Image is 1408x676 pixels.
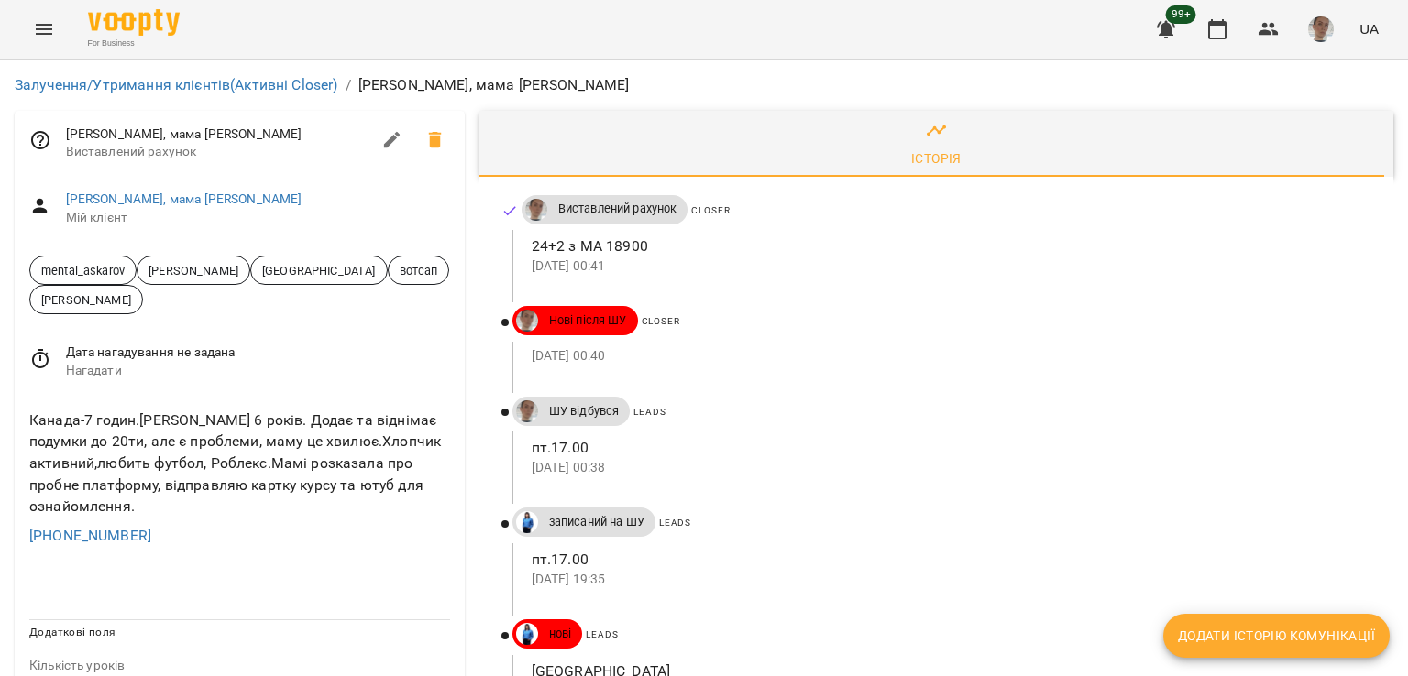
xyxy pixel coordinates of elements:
[586,629,618,639] span: Leads
[29,527,151,544] a: [PHONE_NUMBER]
[516,511,538,533] img: Дащенко Аня
[522,199,547,221] a: ДТ УКР Колоша Катерина https://us06web.zoom.us/j/84976667317
[532,459,1364,477] p: [DATE] 00:38
[88,9,180,36] img: Voopty Logo
[389,262,449,279] span: вотсап
[66,143,370,161] span: Виставлений рахунок
[532,347,1364,365] p: [DATE] 00:40
[66,343,450,362] span: Дата нагадування не задана
[516,400,538,422] img: ДТ УКР Колоша Катерина https://us06web.zoom.us/j/84976667317
[137,262,249,279] span: [PERSON_NAME]
[66,125,370,144] span: [PERSON_NAME], мама [PERSON_NAME]
[512,511,538,533] a: Дащенко Аня
[1163,614,1390,658] button: Додати історію комунікації
[29,626,115,638] span: Додаткові поля
[66,209,450,227] span: Мій клієнт
[66,362,450,380] span: Нагадати
[1178,625,1375,647] span: Додати історію комунікації
[538,312,638,329] span: Нові після ШУ
[512,623,538,645] a: Дащенко Аня
[516,310,538,332] img: ДТ УКР Колоша Катерина https://us06web.zoom.us/j/84976667317
[525,199,547,221] img: ДТ УКР Колоша Катерина https://us06web.zoom.us/j/84976667317
[1352,12,1386,46] button: UA
[659,518,691,528] span: Leads
[15,76,338,93] a: Залучення/Утримання клієнтів(Активні Closer)
[22,7,66,51] button: Menu
[642,316,680,326] span: Closer
[532,257,1364,276] p: [DATE] 00:41
[346,74,351,96] li: /
[30,291,142,309] span: [PERSON_NAME]
[358,74,630,96] p: [PERSON_NAME], мама [PERSON_NAME]
[516,623,538,645] img: Дащенко Аня
[633,407,665,417] span: Leads
[512,400,538,422] a: ДТ УКР Колоша Катерина https://us06web.zoom.us/j/84976667317
[251,262,387,279] span: [GEOGRAPHIC_DATA]
[532,437,1364,459] p: пт.17.00
[30,262,136,279] span: mental_askarov
[1359,19,1379,38] span: UA
[1308,16,1334,42] img: 4dd45a387af7859874edf35ff59cadb1.jpg
[29,657,450,675] p: field-description
[88,38,180,49] span: For Business
[911,147,962,169] div: Історія
[538,403,631,420] span: ШУ відбувся
[532,235,1364,257] p: 24+2 з МА 18900
[1166,5,1196,24] span: 99+
[691,205,730,215] span: Closer
[26,406,454,521] div: Канада-7 годин.[PERSON_NAME] 6 років. Додає та віднімає подумки до 20ти, але є проблеми, маму це ...
[66,191,302,206] a: [PERSON_NAME], мама [PERSON_NAME]
[532,549,1364,571] p: пт.17.00
[29,129,51,151] svg: Відповідальний співробітник не заданий
[547,201,688,217] span: Виставлений рахунок
[15,74,1393,96] nav: breadcrumb
[512,310,538,332] a: ДТ УКР Колоша Катерина https://us06web.zoom.us/j/84976667317
[538,626,583,642] span: нові
[532,571,1364,589] p: [DATE] 19:35
[538,514,655,530] span: записаний на ШУ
